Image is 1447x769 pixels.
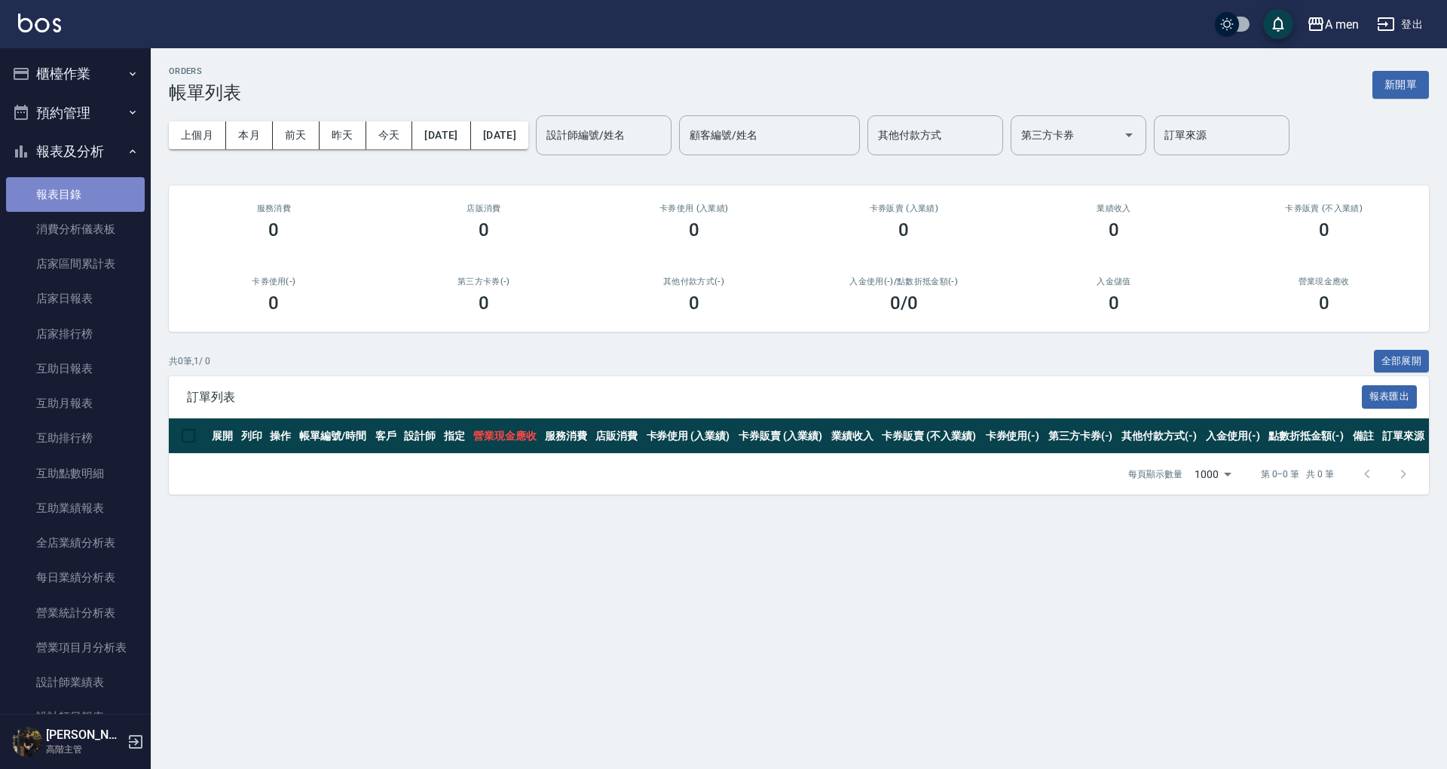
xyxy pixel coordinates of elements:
[982,418,1045,454] th: 卡券使用(-)
[735,418,828,454] th: 卡券販賣 (入業績)
[6,132,145,171] button: 報表及分析
[366,121,413,149] button: 今天
[400,418,440,454] th: 設計師
[479,293,489,314] h3: 0
[607,204,781,213] h2: 卡券使用 (入業績)
[6,560,145,595] a: 每日業績分析表
[6,54,145,93] button: 櫃檯作業
[1188,454,1237,495] div: 1000
[817,204,991,213] h2: 卡券販賣 (入業績)
[1118,418,1202,454] th: 其他付款方式(-)
[1027,277,1201,286] h2: 入金儲值
[1027,204,1201,213] h2: 業績收入
[1109,293,1119,314] h3: 0
[1372,71,1429,99] button: 新開單
[1202,418,1265,454] th: 入金使用(-)
[295,418,372,454] th: 帳單編號/時間
[397,204,571,213] h2: 店販消費
[6,596,145,630] a: 營業統計分析表
[471,121,528,149] button: [DATE]
[6,281,145,316] a: 店家日報表
[1372,77,1429,91] a: 新開單
[237,418,267,454] th: 列印
[46,743,123,756] p: 高階主管
[6,456,145,491] a: 互助點數明細
[1045,418,1118,454] th: 第三方卡券(-)
[320,121,366,149] button: 昨天
[372,418,401,454] th: 客戶
[817,277,991,286] h2: 入金使用(-) /點數折抵金額(-)
[689,219,699,241] h3: 0
[6,665,145,700] a: 設計師業績表
[643,418,736,454] th: 卡券使用 (入業績)
[18,14,61,32] img: Logo
[1265,418,1349,454] th: 點數折抵金額(-)
[169,121,226,149] button: 上個月
[6,700,145,734] a: 設計師日報表
[1128,467,1182,481] p: 每頁顯示數量
[898,219,909,241] h3: 0
[6,386,145,421] a: 互助月報表
[1109,219,1119,241] h3: 0
[273,121,320,149] button: 前天
[541,418,592,454] th: 服務消費
[6,630,145,665] a: 營業項目月分析表
[268,219,279,241] h3: 0
[6,421,145,455] a: 互助排行榜
[1263,9,1293,39] button: save
[440,418,470,454] th: 指定
[6,247,145,281] a: 店家區間累計表
[1237,277,1411,286] h2: 營業現金應收
[1261,467,1334,481] p: 第 0–0 筆 共 0 筆
[1319,293,1329,314] h3: 0
[878,418,981,454] th: 卡券販賣 (不入業績)
[592,418,642,454] th: 店販消費
[208,418,237,454] th: 展開
[6,93,145,133] button: 預約管理
[397,277,571,286] h2: 第三方卡券(-)
[1371,11,1429,38] button: 登出
[6,491,145,525] a: 互助業績報表
[6,317,145,351] a: 店家排行榜
[6,525,145,560] a: 全店業績分析表
[187,277,361,286] h2: 卡券使用(-)
[266,418,295,454] th: 操作
[1325,15,1359,34] div: A men
[1237,204,1411,213] h2: 卡券販賣 (不入業績)
[890,293,918,314] h3: 0 /0
[187,204,361,213] h3: 服務消費
[1319,219,1329,241] h3: 0
[6,351,145,386] a: 互助日報表
[470,418,542,454] th: 營業現金應收
[187,390,1362,405] span: 訂單列表
[6,177,145,212] a: 報表目錄
[412,121,470,149] button: [DATE]
[1301,9,1365,40] button: A men
[689,293,699,314] h3: 0
[169,82,241,103] h3: 帳單列表
[1378,418,1429,454] th: 訂單來源
[1362,389,1418,403] a: 報表匯出
[12,727,42,757] img: Person
[1117,123,1141,147] button: Open
[6,212,145,247] a: 消費分析儀表板
[268,293,279,314] h3: 0
[607,277,781,286] h2: 其他付款方式(-)
[1349,418,1378,454] th: 備註
[479,219,489,241] h3: 0
[169,354,210,368] p: 共 0 筆, 1 / 0
[1362,385,1418,409] button: 報表匯出
[226,121,273,149] button: 本月
[169,66,241,76] h2: ORDERS
[828,418,878,454] th: 業績收入
[1374,350,1430,373] button: 全部展開
[46,728,123,743] h5: [PERSON_NAME]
